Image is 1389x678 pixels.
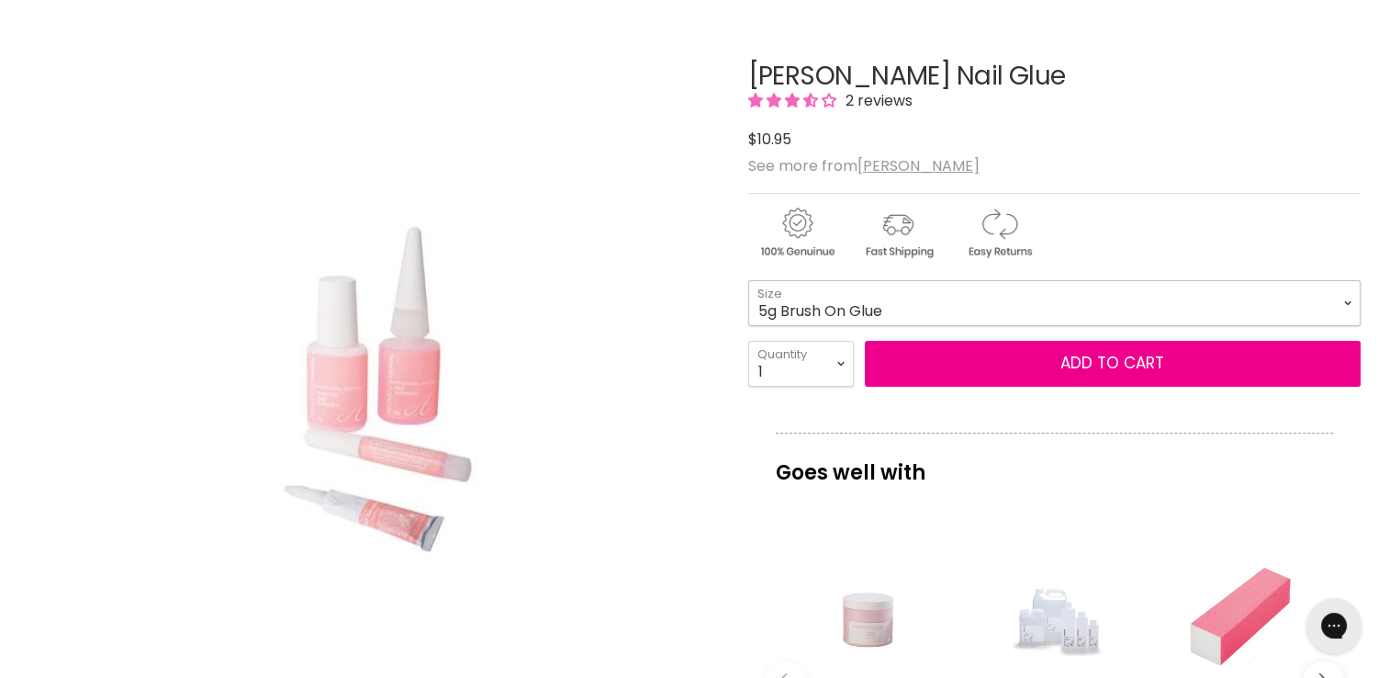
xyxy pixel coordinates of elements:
[748,90,840,111] span: 3.50 stars
[748,155,980,176] span: See more from
[865,341,1361,387] button: Add to cart
[840,90,913,111] span: 2 reviews
[748,129,791,150] span: $10.95
[950,205,1047,261] img: returns.gif
[211,117,532,601] img: Nail Glue
[776,433,1333,493] p: Goes well with
[1297,592,1371,660] iframe: Gorgias live chat messenger
[849,205,947,261] img: shipping.gif
[748,62,1361,91] h1: [PERSON_NAME] Nail Glue
[857,155,980,176] a: [PERSON_NAME]
[748,341,854,387] select: Quantity
[748,205,846,261] img: genuine.gif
